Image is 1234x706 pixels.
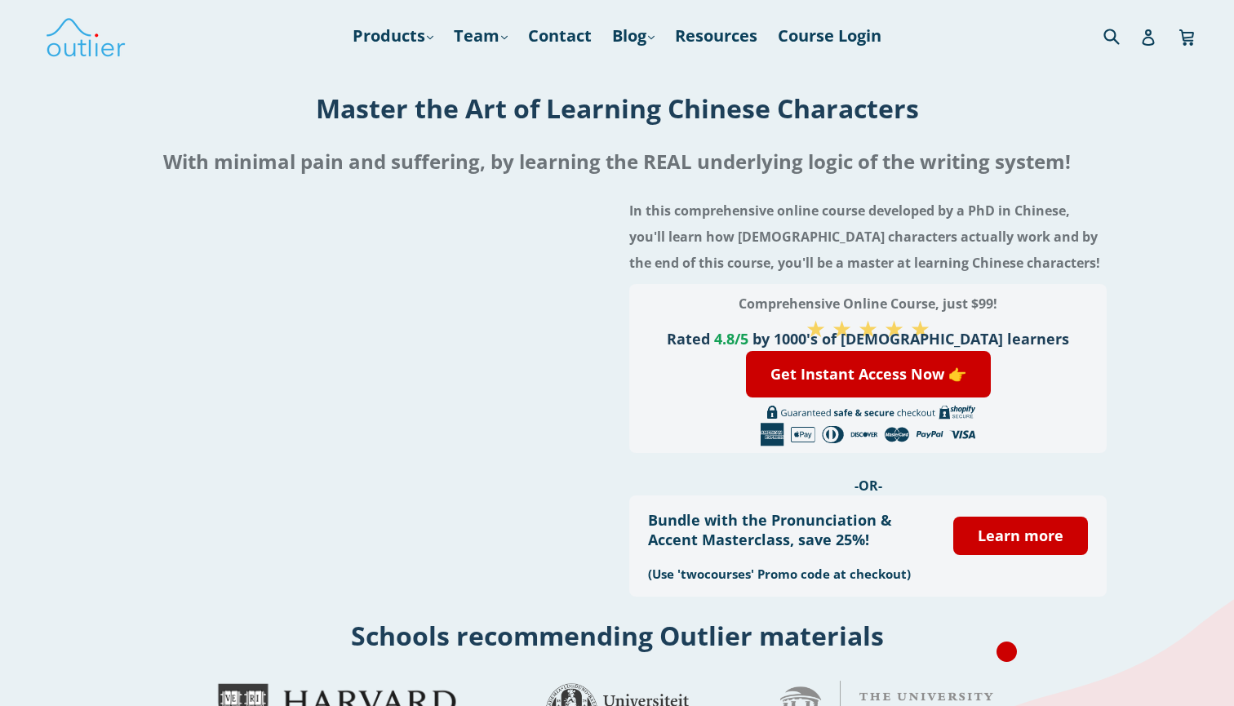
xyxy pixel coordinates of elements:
a: Blog [604,21,663,51]
span: by 1000's of [DEMOGRAPHIC_DATA] learners [752,329,1069,349]
a: Contact [520,21,600,51]
h3: Comprehensive Online Course, just $99! [648,291,1087,317]
span: ★ ★ ★ ★ ★ [806,313,930,344]
a: Course Login [770,21,890,51]
a: Get Instant Access Now 👉 [746,351,991,397]
h3: Bundle with the Pronunciation & Accent Masterclass, save 25%! [648,510,929,549]
a: Products [344,21,442,51]
h4: In this comprehensive online course developed by a PhD in Chinese, you'll learn how [DEMOGRAPHIC_... [629,198,1107,276]
a: Learn more [953,517,1087,555]
span: 4.8/5 [714,329,748,349]
iframe: Embedded Youtube Video [127,189,605,458]
h3: (Use 'twocourses' Promo code at checkout) [648,566,929,582]
a: Resources [667,21,766,51]
a: Team [446,21,516,51]
img: Outlier Linguistics [45,12,127,60]
input: Search [1099,19,1144,52]
span: -OR- [854,477,882,495]
span: Rated [667,329,710,349]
